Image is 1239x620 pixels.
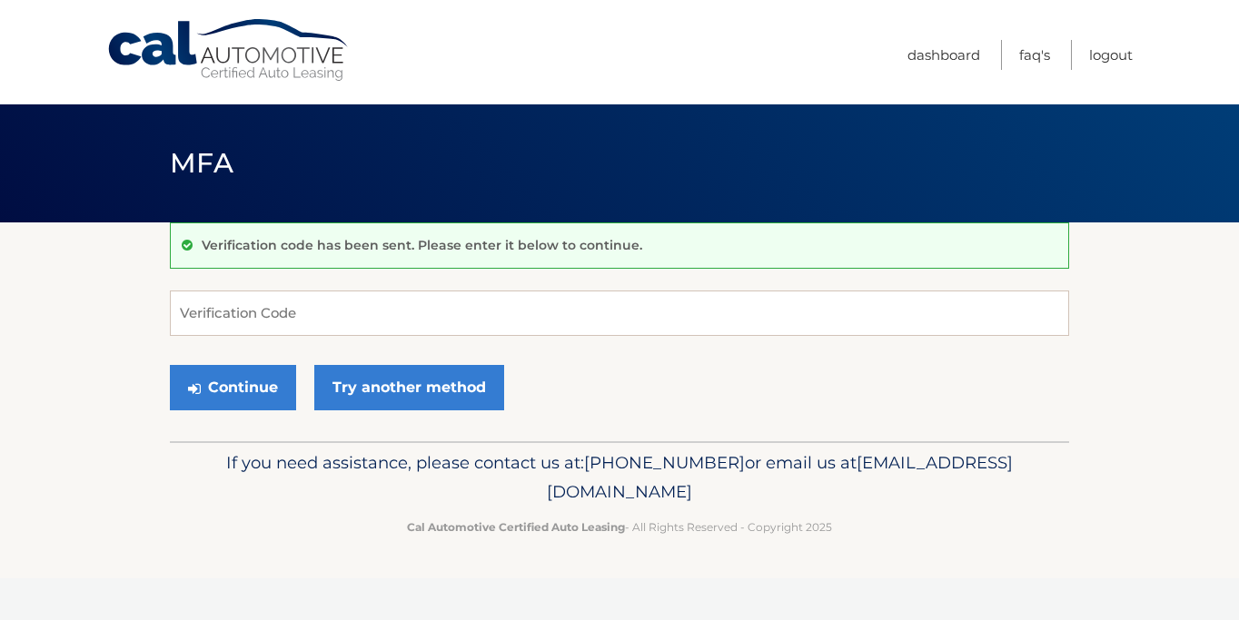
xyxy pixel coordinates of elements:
[170,146,233,180] span: MFA
[314,365,504,410] a: Try another method
[182,448,1057,507] p: If you need assistance, please contact us at: or email us at
[106,18,352,83] a: Cal Automotive
[170,365,296,410] button: Continue
[1089,40,1133,70] a: Logout
[182,517,1057,536] p: - All Rights Reserved - Copyright 2025
[584,452,745,473] span: [PHONE_NUMBER]
[170,290,1069,336] input: Verification Code
[547,452,1013,502] span: [EMAIL_ADDRESS][DOMAIN_NAME]
[907,40,980,70] a: Dashboard
[407,520,625,534] strong: Cal Automotive Certified Auto Leasing
[202,237,642,253] p: Verification code has been sent. Please enter it below to continue.
[1019,40,1050,70] a: FAQ's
